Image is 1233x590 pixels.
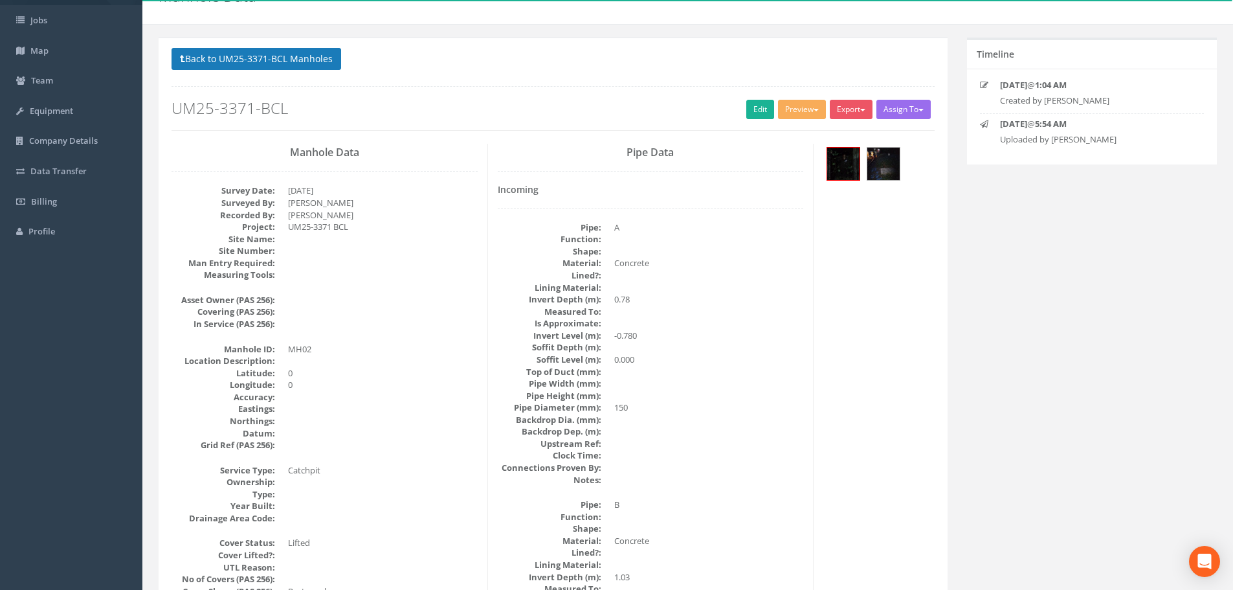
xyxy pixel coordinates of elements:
dt: Pipe Diameter (mm): [498,402,601,414]
dt: Service Type: [172,464,275,477]
dt: UTL Reason: [172,562,275,574]
button: Back to UM25-3371-BCL Manholes [172,48,341,70]
dt: Soffit Depth (m): [498,341,601,354]
dt: Surveyed By: [172,197,275,209]
dt: Pipe: [498,221,601,234]
dt: Lined?: [498,269,601,282]
dt: Location Description: [172,355,275,367]
dt: Asset Owner (PAS 256): [172,294,275,306]
dt: Northings: [172,415,275,427]
dd: 150 [614,402,804,414]
dt: Grid Ref (PAS 256): [172,439,275,451]
dd: Lifted [288,537,478,549]
dt: Function: [498,233,601,245]
dt: Backdrop Dia. (mm): [498,414,601,426]
img: 3a7e277b-28ff-78f1-4a7c-8b161a02237d_ee3b04a5-4337-c19e-6f5a-99e8399a0d83_thumb.jpg [827,148,860,180]
dt: Survey Date: [172,185,275,197]
dt: Invert Depth (m): [498,571,601,584]
dt: Shape: [498,523,601,535]
dd: Concrete [614,257,804,269]
dt: In Service (PAS 256): [172,318,275,330]
dt: Accuracy: [172,391,275,403]
dt: Type: [172,488,275,501]
dd: MH02 [288,343,478,356]
button: Export [830,100,872,119]
dt: Drainage Area Code: [172,512,275,525]
dd: -0.780 [614,330,804,342]
span: Company Details [29,135,98,146]
dt: Soffit Level (m): [498,354,601,366]
dt: Invert Level (m): [498,330,601,342]
span: Equipment [30,105,73,117]
span: Billing [31,196,57,207]
dt: Longitude: [172,379,275,391]
dt: Top of Duct (mm): [498,366,601,378]
dt: Backdrop Dep. (m): [498,425,601,438]
dd: A [614,221,804,234]
dt: Man Entry Required: [172,257,275,269]
dt: Cover Status: [172,537,275,549]
dt: Site Name: [172,233,275,245]
dd: B [614,499,804,511]
dd: UM25-3371 BCL [288,221,478,233]
span: Profile [28,225,55,237]
dt: Lined?: [498,547,601,559]
span: Map [30,45,49,56]
dd: 1.03 [614,571,804,584]
h3: Manhole Data [172,147,478,159]
dt: Measured To: [498,306,601,318]
dt: Eastings: [172,403,275,415]
dt: Latitude: [172,367,275,380]
dd: 0.78 [614,293,804,306]
img: 3a7e277b-28ff-78f1-4a7c-8b161a02237d_51474f15-58f9-4d26-4bcc-14bcef1ed8b8_thumb.jpg [867,148,900,180]
dd: [PERSON_NAME] [288,209,478,221]
dd: Catchpit [288,464,478,477]
dt: Pipe Width (mm): [498,378,601,390]
p: Uploaded by [PERSON_NAME] [1000,133,1184,146]
dt: Ownership: [172,476,275,488]
dt: Covering (PAS 256): [172,306,275,318]
dt: Pipe Height (mm): [498,390,601,402]
dt: Manhole ID: [172,343,275,356]
h2: UM25-3371-BCL [172,100,935,117]
dt: Invert Depth (m): [498,293,601,306]
strong: 5:54 AM [1035,118,1067,130]
dt: Year Built: [172,500,275,512]
button: Assign To [876,100,931,119]
dt: Notes: [498,474,601,486]
span: Team [31,74,53,86]
dd: 0 [288,379,478,391]
dt: Cover Lifted?: [172,549,275,562]
span: Data Transfer [30,165,87,177]
dt: Material: [498,535,601,547]
dd: 0.000 [614,354,804,366]
div: Open Intercom Messenger [1189,546,1220,577]
p: @ [1000,118,1184,130]
h5: Timeline [977,49,1014,59]
dt: Connections Proven By: [498,462,601,474]
strong: [DATE] [1000,118,1027,130]
dd: 0 [288,367,478,380]
dt: Project: [172,221,275,233]
dt: Is Approximate: [498,317,601,330]
dt: Lining Material: [498,559,601,571]
h3: Pipe Data [498,147,804,159]
dt: Upstream Ref: [498,438,601,450]
a: Edit [746,100,774,119]
dt: Measuring Tools: [172,269,275,281]
dt: Datum: [172,427,275,440]
dt: Clock Time: [498,449,601,462]
h4: Incoming [498,185,804,194]
p: @ [1000,79,1184,91]
strong: 1:04 AM [1035,79,1067,91]
p: Created by [PERSON_NAME] [1000,95,1184,107]
span: Jobs [30,14,47,26]
dt: No of Covers (PAS 256): [172,573,275,585]
dd: Concrete [614,535,804,547]
button: Preview [778,100,826,119]
dd: [DATE] [288,185,478,197]
strong: [DATE] [1000,79,1027,91]
dt: Function: [498,511,601,523]
dt: Material: [498,257,601,269]
dt: Recorded By: [172,209,275,221]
